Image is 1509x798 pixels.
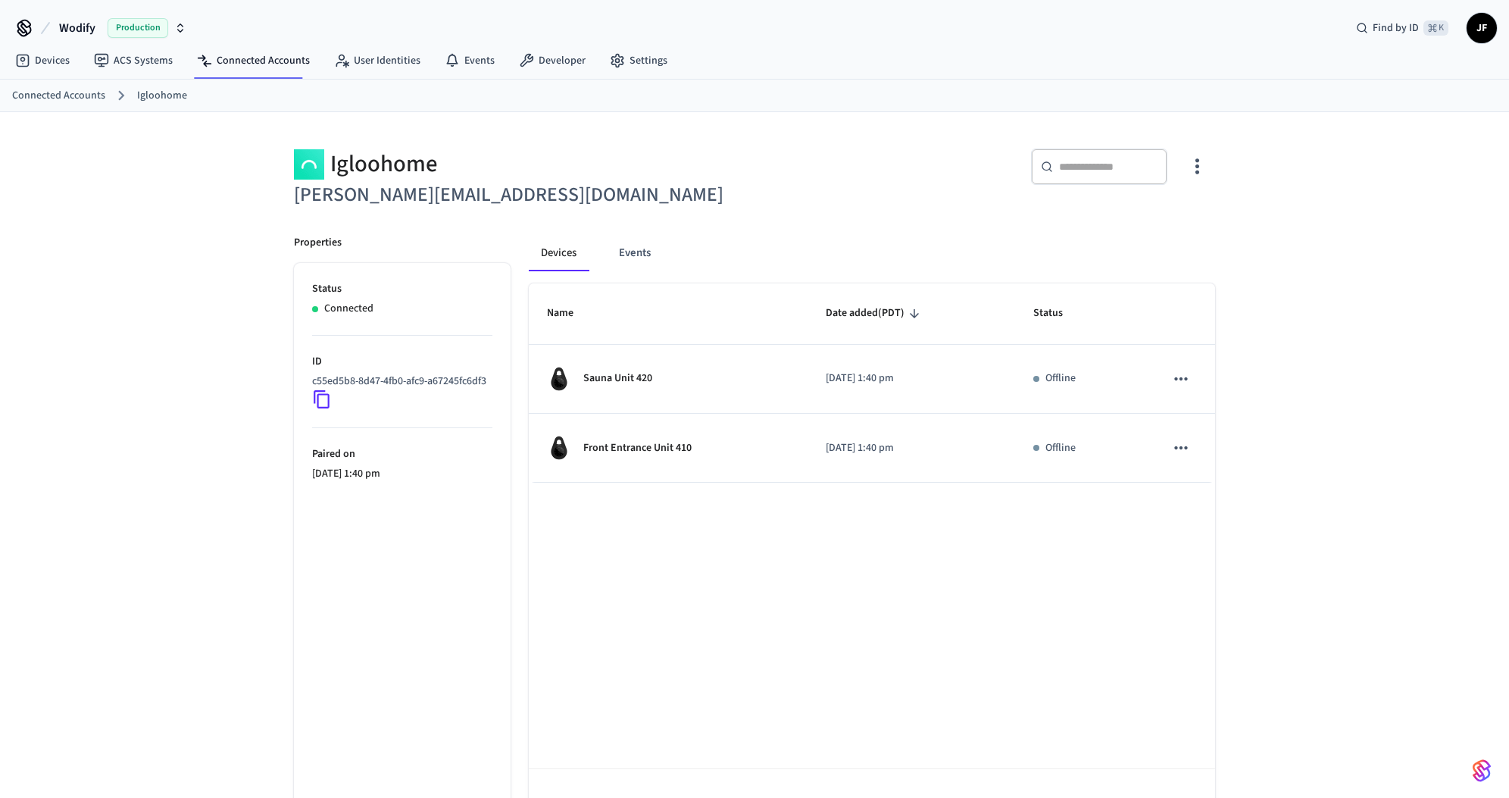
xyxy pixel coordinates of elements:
p: ID [312,354,492,370]
p: Sauna Unit 420 [583,371,652,386]
div: Find by ID⌘ K [1344,14,1461,42]
button: Events [607,235,663,271]
img: igloohome_igke [547,436,571,460]
span: Date added(PDT) [826,302,924,325]
a: User Identities [322,47,433,74]
p: [DATE] 1:40 pm [826,440,997,456]
p: Status [312,281,492,297]
p: Properties [294,235,342,251]
p: Front Entrance Unit 410 [583,440,692,456]
span: ⌘ K [1423,20,1448,36]
span: Name [547,302,593,325]
button: Devices [529,235,589,271]
img: SeamLogoGradient.69752ec5.svg [1473,759,1491,783]
span: Wodify [59,19,95,37]
p: Connected [324,301,373,317]
table: sticky table [529,283,1215,483]
a: Developer [507,47,598,74]
h6: [PERSON_NAME][EMAIL_ADDRESS][DOMAIN_NAME] [294,180,745,211]
img: igloohome_logo [294,149,324,180]
p: Paired on [312,446,492,462]
p: Offline [1045,371,1076,386]
a: Events [433,47,507,74]
a: Connected Accounts [12,88,105,104]
div: Igloohome [294,149,745,180]
img: igloohome_igke [547,367,571,391]
span: Find by ID [1373,20,1419,36]
p: [DATE] 1:40 pm [826,371,997,386]
a: Igloohome [137,88,187,104]
p: Offline [1045,440,1076,456]
button: JF [1467,13,1497,43]
a: ACS Systems [82,47,185,74]
a: Settings [598,47,680,74]
span: Status [1033,302,1083,325]
a: Devices [3,47,82,74]
p: c55ed5b8-8d47-4fb0-afc9-a67245fc6df3 [312,374,486,390]
span: JF [1468,14,1495,42]
p: [DATE] 1:40 pm [312,466,492,482]
a: Connected Accounts [185,47,322,74]
div: connected account tabs [529,235,1215,271]
span: Production [108,18,168,38]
